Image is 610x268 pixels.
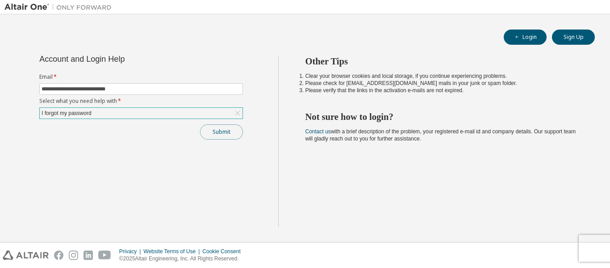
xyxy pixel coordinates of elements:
img: altair_logo.svg [3,251,49,260]
img: Altair One [4,3,116,12]
div: I forgot my password [40,108,242,119]
img: youtube.svg [98,251,111,260]
button: Sign Up [552,30,595,45]
li: Please check for [EMAIL_ADDRESS][DOMAIN_NAME] mails in your junk or spam folder. [305,80,579,87]
span: with a brief description of the problem, your registered e-mail id and company details. Our suppo... [305,128,576,142]
h2: Not sure how to login? [305,111,579,123]
img: instagram.svg [69,251,78,260]
label: Email [39,73,243,81]
button: Login [504,30,547,45]
li: Clear your browser cookies and local storage, if you continue experiencing problems. [305,72,579,80]
div: I forgot my password [40,108,92,118]
li: Please verify that the links in the activation e-mails are not expired. [305,87,579,94]
h2: Other Tips [305,55,579,67]
a: Contact us [305,128,331,135]
div: Account and Login Help [39,55,202,63]
div: Cookie Consent [202,248,246,255]
button: Submit [200,124,243,140]
div: Website Terms of Use [143,248,202,255]
div: Privacy [119,248,143,255]
p: © 2025 Altair Engineering, Inc. All Rights Reserved. [119,255,246,263]
img: linkedin.svg [84,251,93,260]
img: facebook.svg [54,251,63,260]
label: Select what you need help with [39,98,243,105]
